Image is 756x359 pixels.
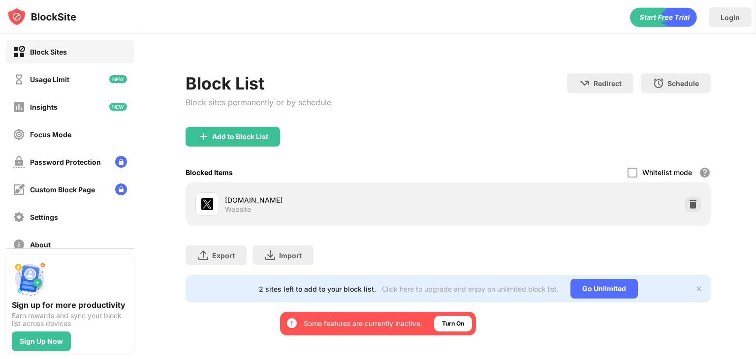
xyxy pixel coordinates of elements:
[7,7,76,27] img: logo-blocksite.svg
[13,46,25,58] img: block-on.svg
[382,285,559,293] div: Click here to upgrade and enjoy an unlimited block list.
[259,285,376,293] div: 2 sites left to add to your block list.
[695,285,703,293] img: x-button.svg
[286,317,298,329] img: error-circle-white.svg
[13,73,25,86] img: time-usage-off.svg
[30,75,69,84] div: Usage Limit
[13,211,25,223] img: settings-off.svg
[12,312,128,328] div: Earn rewards and sync your block list across devices
[212,133,268,141] div: Add to Block List
[186,168,233,177] div: Blocked Items
[225,205,251,214] div: Website
[30,103,58,111] div: Insights
[30,48,67,56] div: Block Sites
[570,279,638,299] div: Go Unlimited
[442,319,464,329] div: Turn On
[109,103,127,111] img: new-icon.svg
[115,156,127,168] img: lock-menu.svg
[201,198,213,210] img: favicons
[30,240,51,249] div: About
[12,300,128,310] div: Sign up for more productivity
[30,185,95,194] div: Custom Block Page
[186,97,331,107] div: Block sites permanently or by schedule
[13,101,25,113] img: insights-off.svg
[594,79,622,88] div: Redirect
[30,158,101,166] div: Password Protection
[13,156,25,168] img: password-protection-off.svg
[721,13,740,22] div: Login
[279,251,302,260] div: Import
[30,130,71,139] div: Focus Mode
[186,73,331,93] div: Block List
[30,213,58,221] div: Settings
[630,7,697,27] div: animation
[642,168,692,177] div: Whitelist mode
[13,239,25,251] img: about-off.svg
[115,183,127,195] img: lock-menu.svg
[13,128,25,141] img: focus-off.svg
[225,195,448,205] div: [DOMAIN_NAME]
[109,75,127,83] img: new-icon.svg
[304,319,422,329] div: Some features are currently inactive.
[12,261,47,296] img: push-signup.svg
[667,79,699,88] div: Schedule
[20,337,63,345] div: Sign Up Now
[212,251,235,260] div: Export
[13,183,25,196] img: customize-block-page-off.svg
